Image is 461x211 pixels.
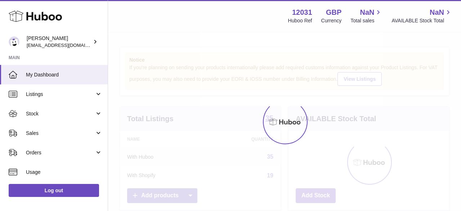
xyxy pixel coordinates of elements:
div: Huboo Ref [288,17,312,24]
span: Sales [26,130,95,137]
a: NaN AVAILABLE Stock Total [391,8,452,24]
strong: 12031 [292,8,312,17]
span: Stock [26,110,95,117]
a: NaN Total sales [350,8,382,24]
strong: GBP [326,8,341,17]
span: NaN [430,8,444,17]
a: Log out [9,184,99,197]
span: Total sales [350,17,382,24]
span: My Dashboard [26,71,102,78]
span: AVAILABLE Stock Total [391,17,452,24]
div: Currency [321,17,342,24]
span: Orders [26,149,95,156]
span: Listings [26,91,95,98]
span: [EMAIL_ADDRESS][DOMAIN_NAME] [27,42,106,48]
img: internalAdmin-12031@internal.huboo.com [9,36,19,47]
span: Usage [26,169,102,176]
div: [PERSON_NAME] [27,35,91,49]
span: NaN [360,8,374,17]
